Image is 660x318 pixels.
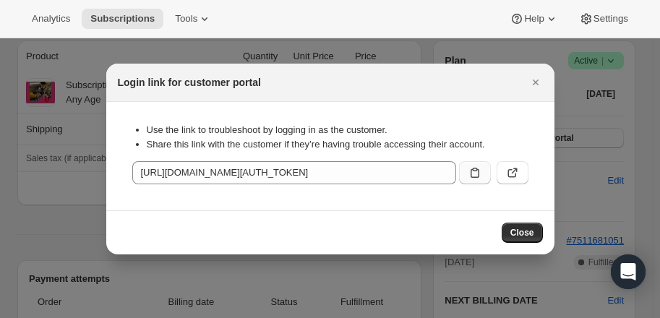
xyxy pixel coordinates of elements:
span: Tools [175,13,197,25]
div: Open Intercom Messenger [611,254,646,289]
h2: Login link for customer portal [118,75,261,90]
button: Help [501,9,567,29]
button: Settings [570,9,637,29]
span: Settings [593,13,628,25]
span: Help [524,13,544,25]
button: Tools [166,9,220,29]
span: Close [510,227,534,239]
button: Analytics [23,9,79,29]
button: Close [502,223,543,243]
button: Subscriptions [82,9,163,29]
li: Use the link to troubleshoot by logging in as the customer. [147,123,528,137]
li: Share this link with the customer if they’re having trouble accessing their account. [147,137,528,152]
span: Subscriptions [90,13,155,25]
button: Close [526,72,546,93]
span: Analytics [32,13,70,25]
